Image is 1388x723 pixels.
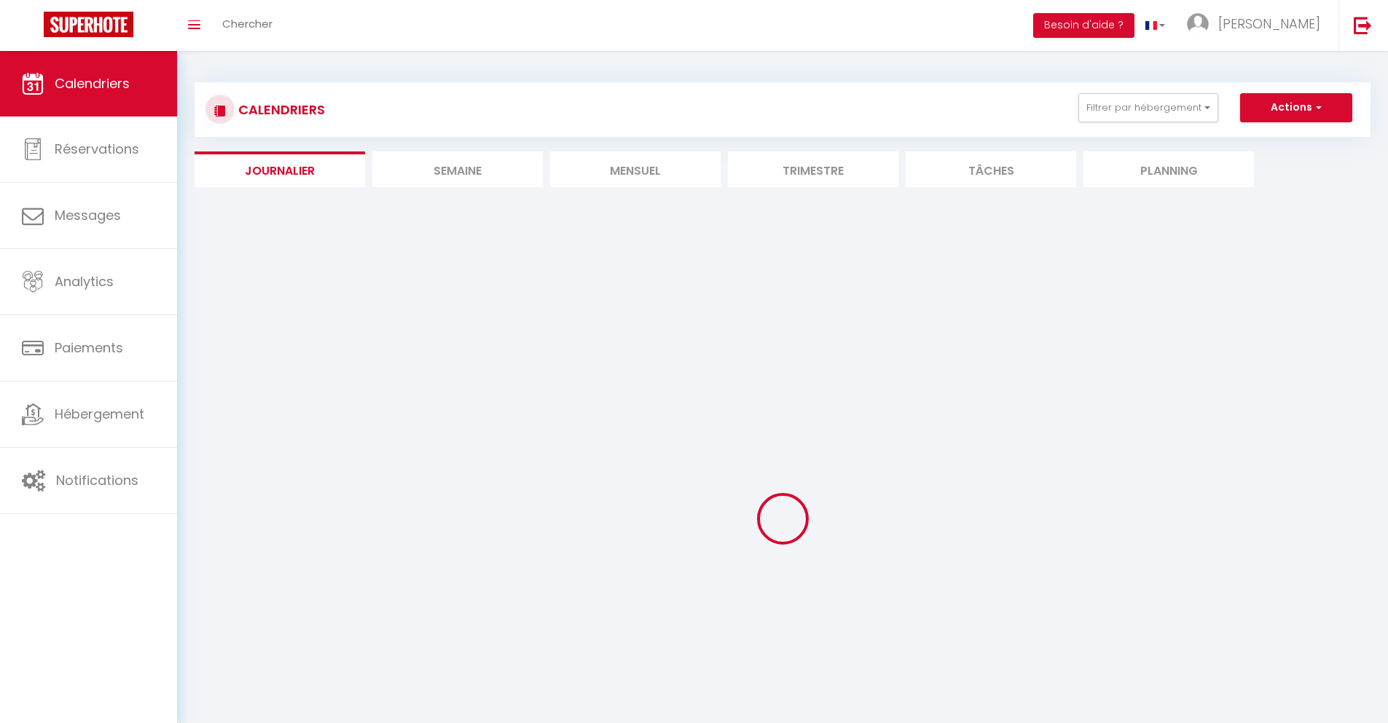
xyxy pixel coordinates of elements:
li: Journalier [195,151,365,187]
li: Planning [1083,151,1254,187]
span: [PERSON_NAME] [1218,15,1320,33]
li: Mensuel [550,151,721,187]
span: Messages [55,206,121,224]
span: Réservations [55,140,139,158]
span: Paiements [55,339,123,357]
li: Semaine [372,151,543,187]
span: Analytics [55,272,114,291]
li: Trimestre [728,151,898,187]
img: ... [1187,13,1209,35]
h3: CALENDRIERS [235,93,325,126]
span: Calendriers [55,74,130,92]
button: Filtrer par hébergement [1078,93,1218,122]
span: Chercher [222,16,272,31]
button: Actions [1240,93,1352,122]
li: Tâches [906,151,1076,187]
span: Notifications [56,471,138,489]
button: Besoin d'aide ? [1033,13,1134,38]
span: Hébergement [55,405,144,423]
img: logout [1354,16,1372,34]
img: Super Booking [44,12,133,37]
